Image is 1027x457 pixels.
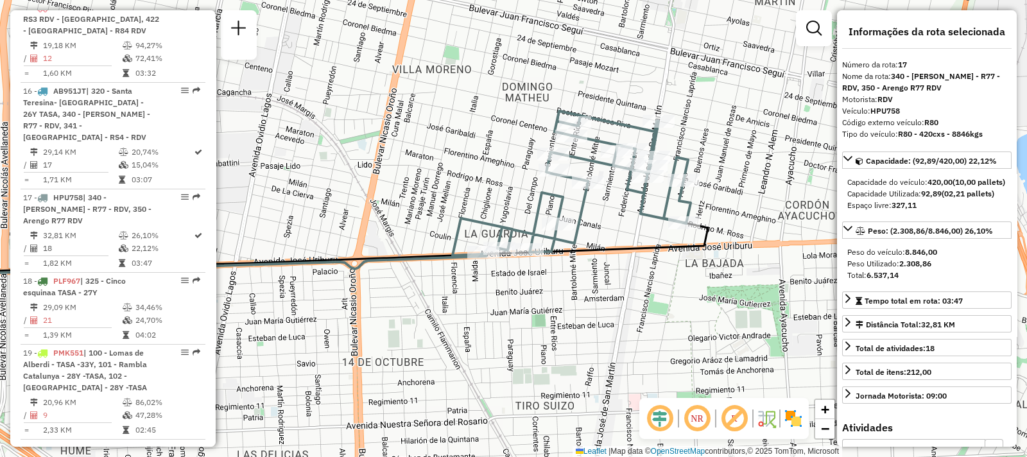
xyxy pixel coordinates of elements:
td: 72,41% [135,52,200,65]
strong: 2.308,86 [899,259,931,268]
strong: (10,00 pallets) [953,177,1005,187]
td: 86,02% [135,396,200,409]
strong: 8.846,00 [905,247,937,257]
img: Exibir/Ocultar setores [783,408,804,429]
a: OpenStreetMap [651,447,705,456]
a: Exibir filtros [801,15,827,41]
i: Distância Total [30,399,38,406]
span: 17 - [23,193,151,225]
td: 22,12% [131,242,193,255]
td: 03:47 [131,257,193,270]
strong: R80 [924,117,938,127]
i: Distância Total [30,42,38,49]
i: % de utilização da cubagem [123,411,132,419]
div: Peso: (2.308,86/8.846,00) 26,10% [842,241,1012,286]
strong: RDV [877,94,893,104]
td: = [23,67,30,80]
a: Leaflet [576,447,607,456]
span: Ocultar deslocamento [644,403,675,434]
td: 20,96 KM [42,396,122,409]
a: Capacidade: (92,89/420,00) 22,12% [842,151,1012,169]
td: 29,14 KM [42,146,118,159]
div: Motorista: [842,94,1012,105]
a: Peso: (2.308,86/8.846,00) 26,10% [842,221,1012,239]
em: Rota exportada [193,193,200,201]
td: 18 [42,242,118,255]
div: Map data © contributors,© 2025 TomTom, Microsoft [573,446,842,457]
i: Tempo total em rota [123,69,129,77]
strong: 92,89 [921,189,942,198]
td: 32,81 KM [42,229,118,242]
em: Rota exportada [193,349,200,356]
td: 47,28% [135,409,200,422]
i: Tempo total em rota [123,331,129,339]
strong: (02,21 pallets) [942,189,994,198]
i: Total de Atividades [30,55,38,62]
div: Espaço livre: [847,200,1006,211]
div: Código externo veículo: [842,117,1012,128]
span: PMK551 [53,348,83,358]
div: Tipo do veículo: [842,128,1012,140]
td: 9 [42,409,122,422]
i: % de utilização da cubagem [123,55,132,62]
i: % de utilização da cubagem [119,161,128,169]
h4: Informações da rota selecionada [842,26,1012,38]
strong: 327,11 [892,200,917,210]
td: 20,74% [131,146,193,159]
td: / [23,242,30,255]
td: 03:07 [131,173,193,186]
span: HPU758 [53,193,83,202]
strong: 340 - [PERSON_NAME] - R77 - RDV, 350 - Arengo R77 RDV [842,71,1000,92]
span: Ocultar NR [682,403,712,434]
span: PLF967 [53,276,80,286]
span: 18 - [23,276,126,297]
td: 04:02 [135,329,200,341]
td: 1,39 KM [42,329,122,341]
i: % de utilização do peso [123,42,132,49]
em: Rota exportada [193,87,200,94]
i: Rota otimizada [194,148,202,156]
i: % de utilização do peso [119,232,128,239]
span: | 340 - [PERSON_NAME] - R77 - RDV, 350 - Arengo R77 RDV [23,193,151,225]
td: / [23,409,30,422]
div: Capacidade do veículo: [847,177,1006,188]
td: 1,60 KM [42,67,122,80]
td: 34,46% [135,301,200,314]
span: − [821,420,829,436]
span: Capacidade: (92,89/420,00) 22,12% [866,156,997,166]
span: Exibir rótulo [719,403,750,434]
td: 1,71 KM [42,173,118,186]
i: Total de Atividades [30,411,38,419]
span: 19 - [23,348,147,392]
span: | [608,447,610,456]
strong: 6.537,14 [867,270,899,280]
td: 19,18 KM [42,39,122,52]
span: + [821,401,829,417]
img: Fluxo de ruas [756,408,777,429]
i: Tempo total em rota [119,259,125,267]
td: / [23,52,30,65]
td: 15,04% [131,159,193,171]
span: Tempo total em rota: 03:47 [865,296,963,306]
strong: 17 [898,60,907,69]
td: = [23,329,30,341]
strong: 212,00 [906,367,931,377]
td: / [23,314,30,327]
span: 16 - [23,86,150,142]
a: Total de itens:212,00 [842,363,1012,380]
strong: HPU758 [870,106,900,116]
td: 1,82 KM [42,257,118,270]
span: | 100 - Lomas de Alberdi - TASA -33Y, 101 - Rambla Catalunya - 28Y -TASA, 102 - [GEOGRAPHIC_DATA]... [23,348,147,392]
a: Zoom in [815,400,834,419]
a: Zoom out [815,419,834,438]
h4: Atividades [842,422,1012,434]
a: Jornada Motorista: 09:00 [842,386,1012,404]
div: Capacidade Utilizada: [847,188,1006,200]
td: 94,27% [135,39,200,52]
span: | 410 - Enchesortu - RS3 RDV - [GEOGRAPHIC_DATA], 422 - [GEOGRAPHIC_DATA] - R84 RDV [23,3,159,35]
td: / [23,159,30,171]
i: Distância Total [30,304,38,311]
td: 21 [42,314,122,327]
span: 32,81 KM [921,320,955,329]
strong: 420,00 [928,177,953,187]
